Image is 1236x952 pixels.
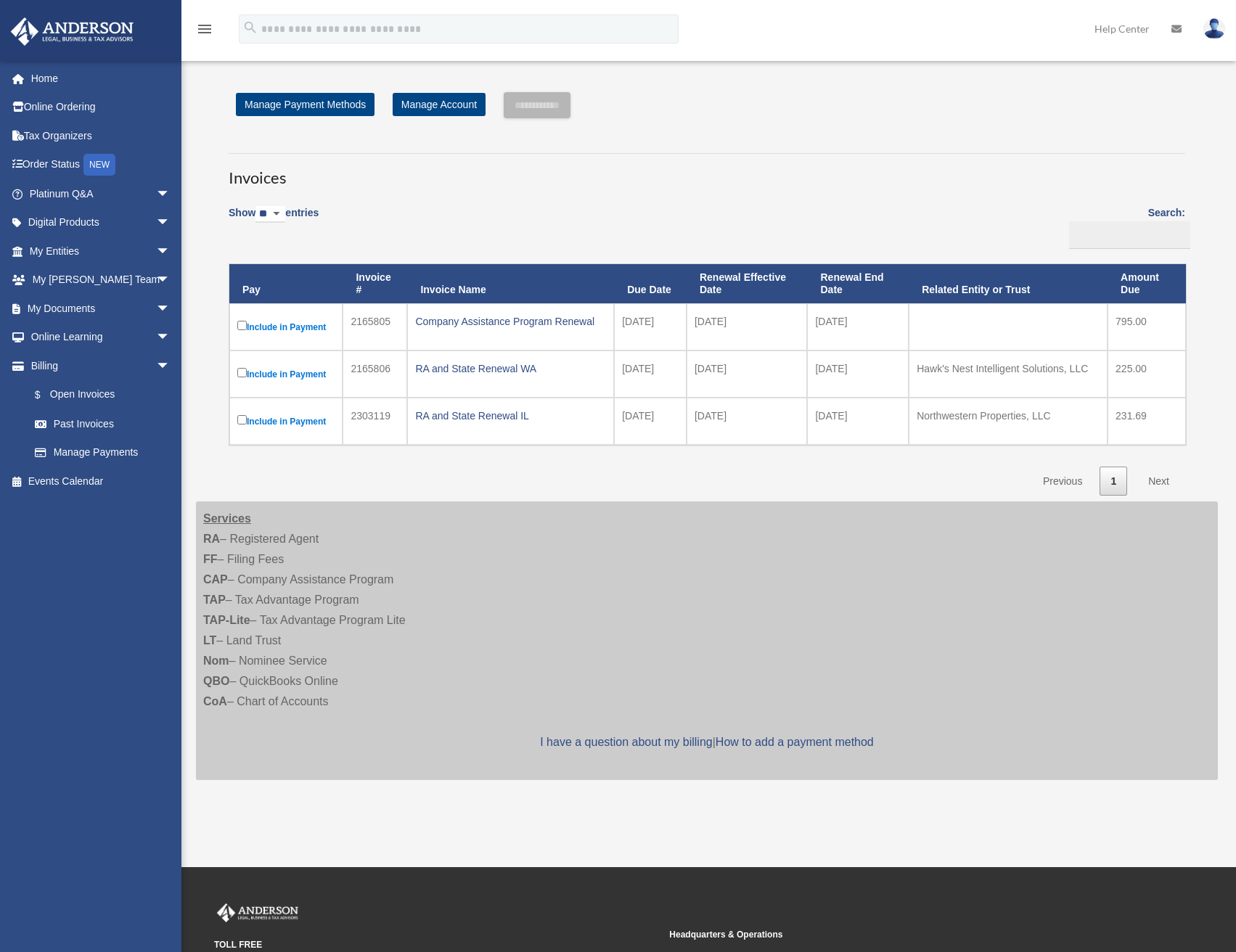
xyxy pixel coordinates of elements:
th: Related Entity or Trust: activate to sort column ascending [909,264,1108,303]
div: – Registered Agent – Filing Fees – Company Assistance Program – Tax Advantage Program – Tax Advan... [196,501,1218,780]
a: Billingarrow_drop_down [10,351,185,380]
h3: Invoices [229,153,1185,189]
input: Search: [1069,221,1190,249]
img: Anderson Advisors Platinum Portal [7,17,138,46]
span: arrow_drop_down [156,237,185,266]
input: Include in Payment [237,368,247,377]
strong: CoA [203,695,227,707]
input: Include in Payment [237,321,247,330]
a: My Entitiesarrow_drop_down [10,237,192,266]
strong: Nom [203,654,229,667]
label: Include in Payment [237,365,335,383]
span: $ [43,386,50,404]
td: [DATE] [687,350,808,398]
strong: TAP-Lite [203,614,250,626]
th: Due Date: activate to sort column ascending [614,264,687,303]
a: My Documentsarrow_drop_down [10,294,192,323]
a: Manage Account [393,93,486,116]
strong: QBO [203,675,229,687]
a: Previous [1032,467,1093,496]
td: Hawk's Nest Intelligent Solutions, LLC [909,350,1108,398]
a: Online Ordering [10,93,192,122]
th: Renewal End Date: activate to sort column ascending [807,264,909,303]
td: 795.00 [1108,303,1186,350]
th: Pay: activate to sort column descending [229,264,343,303]
span: arrow_drop_down [156,266,185,295]
td: 231.69 [1108,398,1186,445]
th: Invoice Name: activate to sort column ascending [407,264,614,303]
label: Include in Payment [237,412,335,430]
div: RA and State Renewal IL [415,406,606,426]
a: $Open Invoices [20,380,178,410]
td: 2165806 [343,350,407,398]
select: Showentries [255,206,285,223]
a: I have a question about my billing [540,736,712,748]
input: Include in Payment [237,415,247,424]
td: 2165805 [343,303,407,350]
td: Northwestern Properties, LLC [909,398,1108,445]
div: NEW [83,154,115,176]
td: [DATE] [614,350,687,398]
td: 2303119 [343,398,407,445]
img: Anderson Advisors Platinum Portal [214,903,301,922]
img: User Pic [1203,18,1225,39]
a: How to add a payment method [716,736,874,748]
a: Manage Payments [20,438,185,467]
td: [DATE] [807,303,909,350]
span: arrow_drop_down [156,179,185,209]
label: Include in Payment [237,318,335,336]
td: [DATE] [807,350,909,398]
a: Home [10,64,192,93]
strong: RA [203,533,220,545]
a: Order StatusNEW [10,150,192,180]
div: Company Assistance Program Renewal [415,311,606,332]
td: [DATE] [687,398,808,445]
a: Next [1137,467,1180,496]
strong: LT [203,634,216,647]
a: Tax Organizers [10,121,192,150]
td: [DATE] [614,303,687,350]
td: 225.00 [1108,350,1186,398]
th: Renewal Effective Date: activate to sort column ascending [687,264,808,303]
a: Events Calendar [10,467,192,496]
span: arrow_drop_down [156,208,185,238]
th: Invoice #: activate to sort column ascending [343,264,407,303]
strong: TAP [203,594,226,606]
td: [DATE] [614,398,687,445]
a: Digital Productsarrow_drop_down [10,208,192,237]
a: Past Invoices [20,409,185,438]
a: Manage Payment Methods [236,93,375,116]
a: menu [196,25,213,38]
div: RA and State Renewal WA [415,358,606,379]
i: search [242,20,258,36]
a: My [PERSON_NAME] Teamarrow_drop_down [10,266,192,295]
a: Online Learningarrow_drop_down [10,323,192,352]
span: arrow_drop_down [156,351,185,381]
td: [DATE] [687,303,808,350]
label: Show entries [229,204,319,237]
span: arrow_drop_down [156,294,185,324]
strong: Services [203,512,251,525]
small: Headquarters & Operations [669,927,1114,943]
td: [DATE] [807,398,909,445]
strong: FF [203,553,218,565]
p: | [203,732,1211,752]
span: arrow_drop_down [156,323,185,353]
label: Search: [1064,204,1185,249]
a: Platinum Q&Aarrow_drop_down [10,179,192,208]
i: menu [196,20,213,38]
a: 1 [1100,467,1127,496]
strong: CAP [203,573,228,586]
th: Amount Due: activate to sort column ascending [1108,264,1186,303]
